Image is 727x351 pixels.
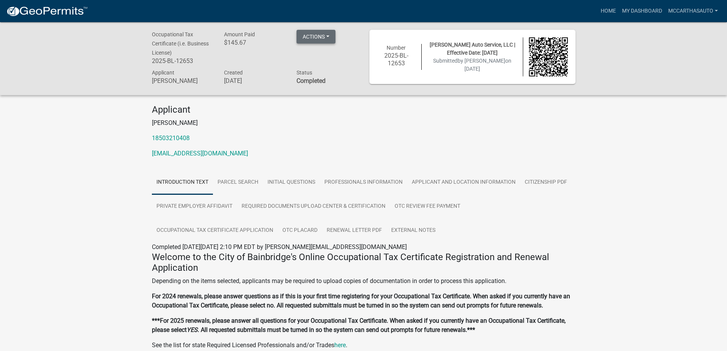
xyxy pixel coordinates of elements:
span: Amount Paid [224,31,255,37]
a: Renewal Letter PDF [322,218,387,243]
a: OTC Review Fee Payment [390,194,465,219]
h6: [DATE] [224,77,285,84]
p: [PERSON_NAME] [152,118,575,128]
a: Professionals Information [320,170,407,195]
a: My Dashboard [619,4,665,18]
h6: [PERSON_NAME] [152,77,213,84]
h4: Applicant [152,104,575,115]
span: Number [387,45,406,51]
h6: 2025-BL-12653 [377,52,416,66]
span: Completed [DATE][DATE] 2:10 PM EDT by [PERSON_NAME][EMAIL_ADDRESS][DOMAIN_NAME] [152,243,407,251]
a: Occupational Tax Certificate Application [152,218,278,243]
strong: For 2024 renewals, please answer questions as if this is your first time registering for your Occ... [152,293,570,309]
a: here [334,341,346,349]
strong: Completed [297,77,326,84]
strong: YES [187,326,198,333]
a: Required Documents Upload Center & Certification [237,194,390,219]
span: Occupational Tax Certificate (i.e. Business License) [152,31,209,56]
span: Submitted on [DATE] [433,58,511,72]
strong: ***For 2025 renewals, please answer all questions for your Occupational Tax Certificate. When ask... [152,317,566,333]
span: Status [297,70,312,76]
a: Private Employer Affidavit [152,194,237,219]
h6: $145.67 [224,39,285,46]
span: Applicant [152,70,174,76]
button: Actions [297,30,335,44]
h4: Welcome to the City of Bainbridge's Online Occupational Tax Certificate Registration and Renewal ... [152,252,575,274]
a: Introduction Text [152,170,213,195]
img: QR code [529,37,568,76]
p: See the list for state Required Licensed Professionals and/or Trades . [152,341,575,350]
a: [EMAIL_ADDRESS][DOMAIN_NAME] [152,150,248,157]
strong: . All requested submittals must be turned in so the system can send out prompts for future renewa... [198,326,475,333]
span: by [PERSON_NAME] [458,58,505,64]
a: 18503210408 [152,134,190,142]
h6: 2025-BL-12653 [152,57,213,65]
p: Depending on the items selected, applicants may be required to upload copies of documentation in ... [152,277,575,286]
a: mccarthasauto [665,4,721,18]
a: Citizenship PDF [520,170,572,195]
a: OTC Placard [278,218,322,243]
a: External Notes [387,218,440,243]
a: Initial Questions [263,170,320,195]
a: Home [598,4,619,18]
a: Applicant and Location Information [407,170,520,195]
span: [PERSON_NAME] Auto Service, LLC | Effective Date: [DATE] [430,42,515,56]
a: Parcel search [213,170,263,195]
span: Created [224,70,243,76]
